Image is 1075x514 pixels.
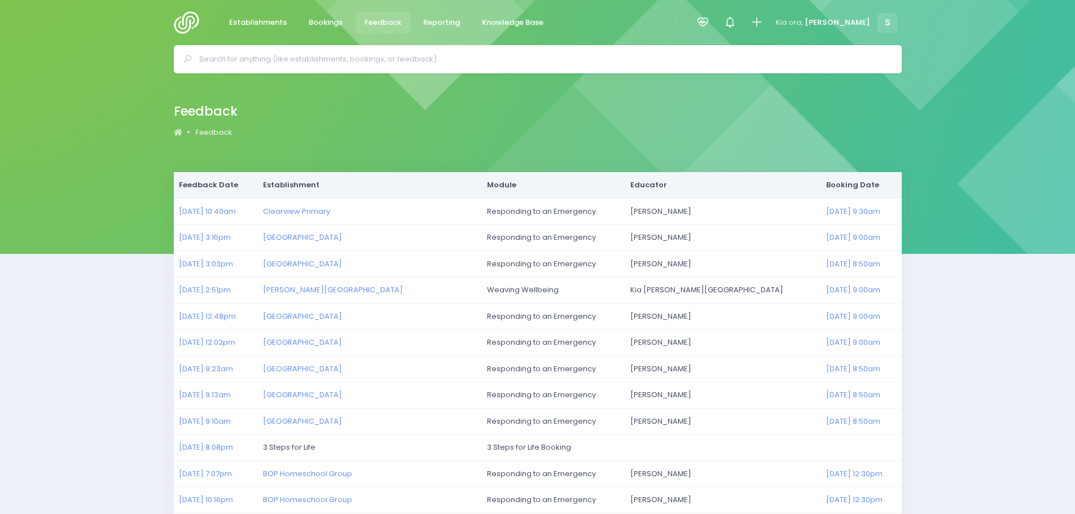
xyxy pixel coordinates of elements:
[263,232,342,243] a: [GEOGRAPHIC_DATA]
[263,363,342,374] a: [GEOGRAPHIC_DATA]
[179,258,233,269] a: [DATE] 3:03pm
[826,468,883,479] a: [DATE] 12:30pm
[625,382,820,408] td: [PERSON_NAME]
[195,127,232,138] a: Feedback
[179,363,233,374] a: [DATE] 9:23am
[826,337,880,348] a: [DATE] 9:00am
[263,284,403,295] a: [PERSON_NAME][GEOGRAPHIC_DATA]
[300,12,352,34] a: Bookings
[179,232,231,243] a: [DATE] 3:16pm
[174,104,238,119] h2: Feedback
[625,330,820,356] td: [PERSON_NAME]
[229,17,287,28] span: Establishments
[263,337,342,348] a: [GEOGRAPHIC_DATA]
[365,17,401,28] span: Feedback
[179,337,235,348] a: [DATE] 12:02pm
[481,355,625,382] td: Responding to an Emergency
[481,382,625,408] td: Responding to an Emergency
[423,17,460,28] span: Reporting
[257,172,481,198] th: Establishment
[625,198,820,225] td: [PERSON_NAME]
[220,12,296,34] a: Establishments
[625,408,820,434] td: [PERSON_NAME]
[775,17,803,28] span: Kia ora,
[826,416,880,427] a: [DATE] 8:50am
[179,494,233,505] a: [DATE] 10:16pm
[826,258,880,269] a: [DATE] 8:50am
[625,355,820,382] td: [PERSON_NAME]
[625,172,820,198] th: Educator
[625,487,820,513] td: [PERSON_NAME]
[826,363,880,374] a: [DATE] 8:50am
[174,11,206,34] img: Logo
[263,494,352,505] a: BOP Homeschool Group
[481,172,625,198] th: Module
[826,232,880,243] a: [DATE] 9:00am
[481,225,625,251] td: Responding to an Emergency
[263,442,315,453] span: 3 Steps for Life
[174,172,258,198] th: Feedback Date
[263,258,342,269] a: [GEOGRAPHIC_DATA]
[179,284,231,295] a: [DATE] 2:51pm
[625,277,820,304] td: Kia [PERSON_NAME][GEOGRAPHIC_DATA]
[179,416,231,427] a: [DATE] 9:10am
[473,12,553,34] a: Knowledge Base
[481,408,625,434] td: Responding to an Emergency
[821,172,902,198] th: Booking Date
[179,311,236,322] a: [DATE] 12:48pm
[263,206,330,217] a: Clearview Primary
[263,311,342,322] a: [GEOGRAPHIC_DATA]
[481,487,625,513] td: Responding to an Emergency
[625,303,820,330] td: [PERSON_NAME]
[481,198,625,225] td: Responding to an Emergency
[414,12,470,34] a: Reporting
[826,206,880,217] a: [DATE] 9:30am
[481,460,625,487] td: Responding to an Emergency
[263,468,352,479] a: BOP Homeschool Group
[826,311,880,322] a: [DATE] 9:00am
[826,494,883,505] a: [DATE] 12:30pm
[481,330,625,356] td: Responding to an Emergency
[482,17,543,28] span: Knowledge Base
[263,389,342,400] a: [GEOGRAPHIC_DATA]
[877,13,897,33] span: S
[179,442,233,453] a: [DATE] 8:08pm
[481,303,625,330] td: Responding to an Emergency
[481,434,902,461] td: 3 Steps for Life Booking
[805,17,870,28] span: [PERSON_NAME]
[481,251,625,277] td: Responding to an Emergency
[625,251,820,277] td: [PERSON_NAME]
[826,389,880,400] a: [DATE] 8:50am
[179,468,232,479] a: [DATE] 7:07pm
[826,284,880,295] a: [DATE] 9:00am
[625,225,820,251] td: [PERSON_NAME]
[199,51,886,68] input: Search for anything (like establishments, bookings, or feedback)
[309,17,343,28] span: Bookings
[481,277,625,304] td: Weaving Wellbeing
[179,389,231,400] a: [DATE] 9:13am
[356,12,411,34] a: Feedback
[625,460,820,487] td: [PERSON_NAME]
[263,416,342,427] a: [GEOGRAPHIC_DATA]
[179,206,236,217] a: [DATE] 10:40am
